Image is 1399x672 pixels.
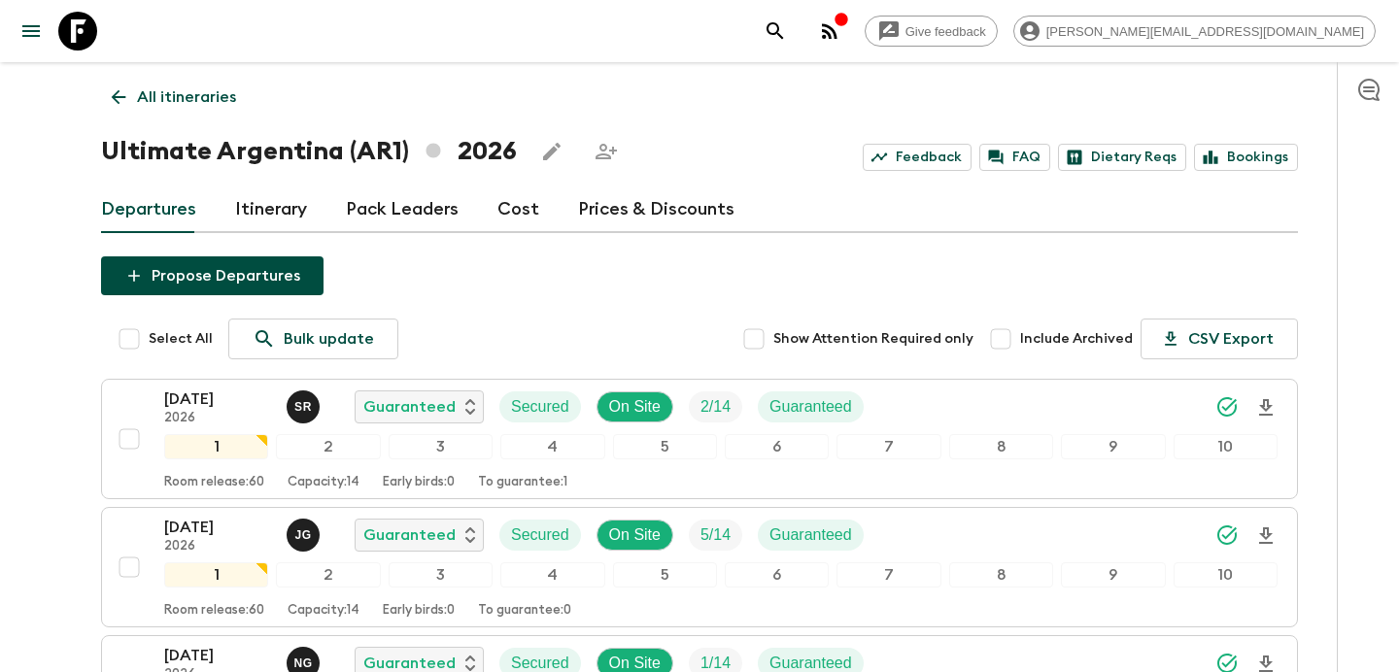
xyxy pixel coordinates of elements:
[228,319,398,359] a: Bulk update
[511,523,569,547] p: Secured
[346,186,459,233] a: Pack Leaders
[1061,434,1165,459] div: 9
[499,391,581,422] div: Secured
[725,562,829,588] div: 6
[689,520,742,551] div: Trip Fill
[287,653,324,668] span: Nayla Gallo
[164,475,264,490] p: Room release: 60
[294,399,312,415] p: S R
[276,434,380,459] div: 2
[12,12,51,50] button: menu
[101,132,517,171] h1: Ultimate Argentina (AR1) 2026
[578,186,734,233] a: Prices & Discounts
[700,395,731,419] p: 2 / 14
[164,387,271,411] p: [DATE]
[478,475,567,490] p: To guarantee: 1
[101,186,196,233] a: Departures
[101,507,1298,627] button: [DATE]2026Jessica GiachelloGuaranteedSecuredOn SiteTrip FillGuaranteed12345678910Room release:60C...
[500,562,604,588] div: 4
[1058,144,1186,171] a: Dietary Reqs
[389,562,493,588] div: 3
[288,475,359,490] p: Capacity: 14
[836,434,940,459] div: 7
[101,379,1298,499] button: [DATE]2026Sol RodriguezGuaranteedSecuredOn SiteTrip FillGuaranteed12345678910Room release:60Capac...
[865,16,998,47] a: Give feedback
[164,562,268,588] div: 1
[287,519,324,552] button: JG
[597,391,673,422] div: On Site
[769,523,852,547] p: Guaranteed
[700,523,731,547] p: 5 / 14
[287,390,324,423] button: SR
[1194,144,1298,171] a: Bookings
[613,562,717,588] div: 5
[1254,396,1278,420] svg: Download Onboarding
[499,520,581,551] div: Secured
[1174,434,1278,459] div: 10
[609,395,661,419] p: On Site
[383,603,455,619] p: Early birds: 0
[1036,24,1375,39] span: [PERSON_NAME][EMAIL_ADDRESS][DOMAIN_NAME]
[164,516,271,539] p: [DATE]
[1061,562,1165,588] div: 9
[276,562,380,588] div: 2
[949,562,1053,588] div: 8
[101,256,324,295] button: Propose Departures
[769,395,852,419] p: Guaranteed
[164,434,268,459] div: 1
[363,395,456,419] p: Guaranteed
[689,391,742,422] div: Trip Fill
[149,329,213,349] span: Select All
[1215,523,1239,547] svg: Synced Successfully
[284,327,374,351] p: Bulk update
[597,520,673,551] div: On Site
[235,186,307,233] a: Itinerary
[979,144,1050,171] a: FAQ
[164,539,271,554] p: 2026
[1215,395,1239,419] svg: Synced Successfully
[287,396,324,412] span: Sol Rodriguez
[836,562,940,588] div: 7
[288,603,359,619] p: Capacity: 14
[497,186,539,233] a: Cost
[101,78,247,117] a: All itineraries
[363,523,456,547] p: Guaranteed
[383,475,455,490] p: Early birds: 0
[164,644,271,667] p: [DATE]
[1013,16,1376,47] div: [PERSON_NAME][EMAIL_ADDRESS][DOMAIN_NAME]
[287,524,324,540] span: Jessica Giachello
[895,24,997,39] span: Give feedback
[1174,562,1278,588] div: 10
[294,527,311,543] p: J G
[725,434,829,459] div: 6
[609,523,661,547] p: On Site
[1020,329,1133,349] span: Include Archived
[773,329,973,349] span: Show Attention Required only
[164,411,271,426] p: 2026
[164,603,264,619] p: Room release: 60
[532,132,571,171] button: Edit this itinerary
[511,395,569,419] p: Secured
[389,434,493,459] div: 3
[863,144,972,171] a: Feedback
[478,603,571,619] p: To guarantee: 0
[613,434,717,459] div: 5
[1254,524,1278,548] svg: Download Onboarding
[293,655,312,671] p: N G
[137,85,236,109] p: All itineraries
[949,434,1053,459] div: 8
[587,132,626,171] span: Share this itinerary
[1141,319,1298,359] button: CSV Export
[756,12,795,50] button: search adventures
[500,434,604,459] div: 4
